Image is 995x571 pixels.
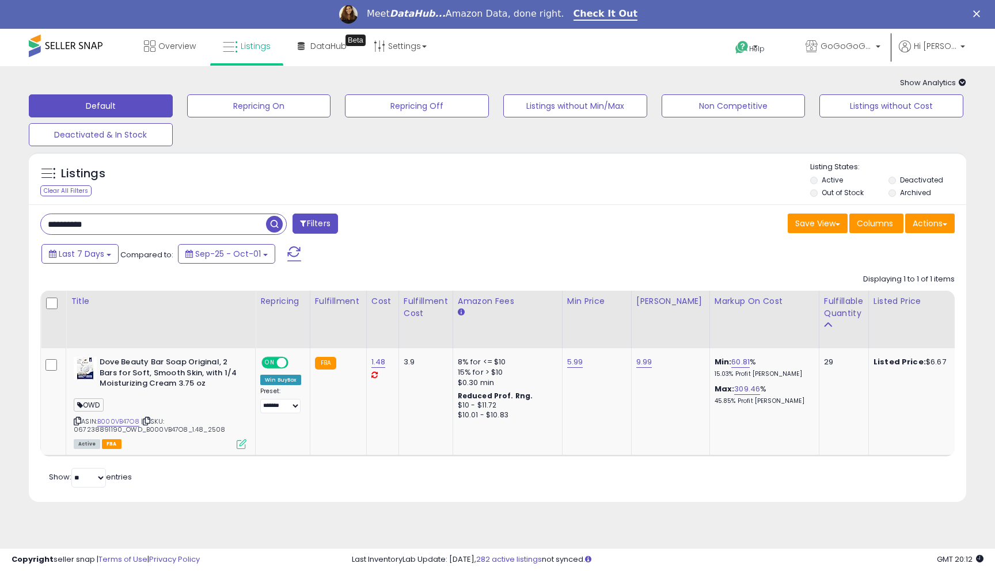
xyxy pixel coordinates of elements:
span: ON [263,358,277,368]
a: Settings [365,29,435,63]
div: Title [71,295,250,307]
th: The percentage added to the cost of goods (COGS) that forms the calculator for Min & Max prices. [709,291,819,348]
label: Deactivated [900,175,943,185]
div: Fulfillable Quantity [824,295,864,319]
div: % [715,357,810,378]
button: Actions [905,214,955,233]
a: 309.46 [734,383,760,395]
a: Listings [214,29,279,63]
span: FBA [102,439,121,449]
span: Help [749,44,765,54]
div: 3.9 [404,357,444,367]
span: Show: entries [49,471,132,482]
a: 1.48 [371,356,386,368]
b: Reduced Prof. Rng. [458,391,533,401]
b: Min: [715,356,732,367]
div: Close [973,10,985,17]
div: % [715,384,810,405]
div: Markup on Cost [715,295,814,307]
span: All listings currently available for purchase on Amazon [74,439,100,449]
div: Meet Amazon Data, done right. [367,8,564,20]
span: GoGoGoGoneLLC [821,40,872,52]
span: OWD [74,398,104,412]
div: [PERSON_NAME] [636,295,705,307]
b: Listed Price: [874,356,926,367]
div: Clear All Filters [40,185,92,196]
span: OFF [287,358,305,368]
button: Save View [788,214,848,233]
p: Listing States: [810,162,966,173]
a: Hi [PERSON_NAME] [899,40,965,66]
div: Listed Price [874,295,973,307]
div: $0.30 min [458,378,553,388]
a: 60.81 [731,356,750,368]
button: Deactivated & In Stock [29,123,173,146]
div: 8% for <= $10 [458,357,553,367]
a: Check It Out [574,8,638,21]
a: Help [726,32,787,66]
span: Compared to: [120,249,173,260]
p: 15.03% Profit [PERSON_NAME] [715,370,810,378]
div: $10 - $11.72 [458,401,553,410]
a: Overview [135,29,204,63]
button: Default [29,94,173,117]
small: FBA [315,357,336,370]
div: Min Price [567,295,626,307]
div: $10.01 - $10.83 [458,410,553,420]
div: 15% for > $10 [458,367,553,378]
button: Listings without Min/Max [503,94,647,117]
div: $6.67 [874,357,969,367]
div: Win BuyBox [260,375,301,385]
a: 5.99 [567,356,583,368]
span: Listings [241,40,271,52]
p: 45.85% Profit [PERSON_NAME] [715,397,810,405]
div: Displaying 1 to 1 of 1 items [863,274,955,285]
button: Sep-25 - Oct-01 [178,244,275,264]
button: Non Competitive [662,94,806,117]
a: 9.99 [636,356,652,368]
a: B000VB47O8 [97,417,139,427]
button: Filters [293,214,337,234]
span: Overview [158,40,196,52]
div: Cost [371,295,394,307]
button: Columns [849,214,903,233]
img: Profile image for Georgie [339,5,358,24]
div: Tooltip anchor [345,35,366,46]
a: GoGoGoGoneLLC [797,29,889,66]
a: DataHub [289,29,355,63]
img: 61vze3+ylTL._SL40_.jpg [74,357,97,380]
span: Last 7 Days [59,248,104,260]
div: Fulfillment Cost [404,295,448,319]
span: DataHub [310,40,347,52]
h5: Listings [61,166,105,182]
span: Sep-25 - Oct-01 [195,248,261,260]
div: Preset: [260,387,301,413]
div: 29 [824,357,860,367]
label: Archived [900,188,931,197]
div: Fulfillment [315,295,362,307]
span: | SKU: 067238891190_OWD_B000VB47O8_1.48_2508 [74,417,225,434]
button: Repricing On [187,94,331,117]
i: Get Help [735,40,749,55]
b: Dove Beauty Bar Soap Original, 2 Bars for Soft, Smooth Skin, with 1/4 Moisturizing Cream 3.75 oz [100,357,240,392]
button: Listings without Cost [819,94,963,117]
span: Columns [857,218,893,229]
label: Out of Stock [822,188,864,197]
b: Max: [715,383,735,394]
label: Active [822,175,843,185]
div: Amazon Fees [458,295,557,307]
span: Hi [PERSON_NAME] [914,40,957,52]
span: Show Analytics [900,77,966,88]
div: Repricing [260,295,305,307]
small: Amazon Fees. [458,307,465,318]
i: DataHub... [390,8,446,19]
div: ASIN: [74,357,246,448]
button: Repricing Off [345,94,489,117]
button: Last 7 Days [41,244,119,264]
